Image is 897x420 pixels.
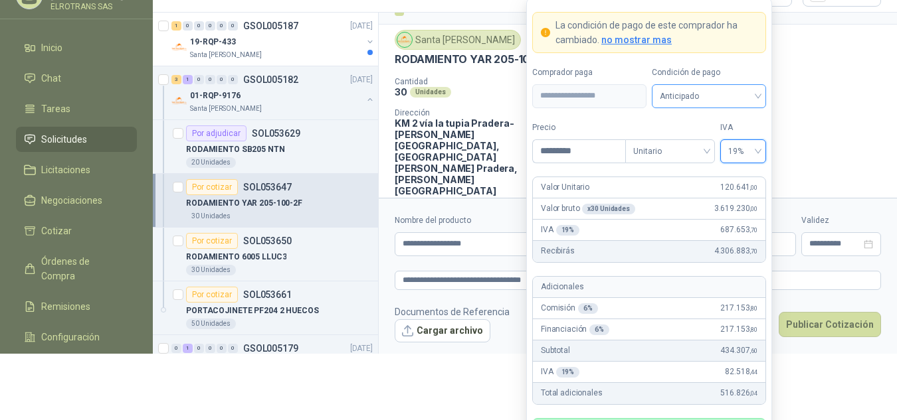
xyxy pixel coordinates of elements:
div: 0 [194,75,204,84]
p: SOL053650 [243,236,292,245]
div: 1 [183,344,193,353]
div: 0 [171,344,181,353]
div: 1 [183,75,193,84]
span: Negociaciones [41,193,102,208]
p: Total adicionales [541,387,603,399]
div: Unidades [410,87,451,98]
p: Valor Unitario [541,181,589,194]
span: Remisiones [41,299,90,314]
label: Precio [532,121,625,134]
label: Comprador paga [532,66,647,79]
span: ,00 [749,184,757,191]
a: Órdenes de Compra [16,249,137,289]
span: ,04 [749,389,757,397]
span: Órdenes de Compra [41,254,124,283]
a: Cotizar [16,218,137,244]
a: Negociaciones [16,188,137,213]
p: Documentos de Referencia [395,305,510,319]
a: Remisiones [16,294,137,319]
div: 0 [205,344,215,353]
div: Por adjudicar [186,125,247,141]
span: Anticipado [660,86,758,106]
span: 217.153 [720,302,757,315]
p: Comisión [541,302,598,315]
span: 4.306.883 [714,245,757,257]
div: 6 % [578,303,598,314]
span: ,80 [749,305,757,312]
p: ELROTRANS SAS [50,3,137,11]
a: Por adjudicarSOL053629RODAMIENTO SB205 NTN20 Unidades [153,120,378,174]
label: Nombre del producto [395,214,611,227]
p: Dirección [395,108,537,117]
p: Subtotal [541,344,570,357]
span: ,70 [749,226,757,234]
a: Tareas [16,96,137,121]
p: [DATE] [350,20,373,33]
p: SOL053629 [252,129,300,138]
p: [DATE] [350,342,373,355]
span: 687.653 [720,224,757,236]
p: Valor bruto [541,202,635,215]
a: Por cotizarSOL053661PORTACOJINETE PF204 2 HUECOS50 Unidades [153,281,378,335]
p: Financiación [541,323,609,336]
div: Santa [PERSON_NAME] [395,30,521,50]
div: 30 Unidades [186,265,236,275]
a: 0 1 0 0 0 0 GSOL005179[DATE] [171,340,375,383]
p: KM 2 vía la tupia Pradera-[PERSON_NAME][GEOGRAPHIC_DATA], [GEOGRAPHIC_DATA][PERSON_NAME] Pradera ... [395,117,537,196]
p: RODAMIENTO YAR 205-100-2F [395,52,554,66]
p: GSOL005187 [243,21,298,31]
a: Chat [16,66,137,91]
span: 82.518 [725,366,757,378]
p: 19-RQP-433 [190,36,236,48]
a: Por cotizarSOL053650RODAMIENTO 6005 LLUC330 Unidades [153,228,378,281]
span: 120.641 [720,181,757,194]
div: Por cotizar [186,287,238,303]
p: GSOL005179 [243,344,298,353]
p: Santa [PERSON_NAME] [190,104,262,114]
div: 50 Unidades [186,318,236,329]
button: Cargar archivo [395,319,490,343]
div: 0 [217,21,227,31]
img: Company Logo [171,39,187,55]
p: GSOL005182 [243,75,298,84]
span: ,44 [749,368,757,376]
span: 217.153 [720,323,757,336]
img: Company Logo [397,33,412,47]
div: 30 Unidades [186,211,236,222]
div: 19 % [556,367,580,378]
p: RODAMIENTO SB205 NTN [186,143,285,156]
a: Por cotizarSOL053647RODAMIENTO YAR 205-100-2F30 Unidades [153,174,378,228]
div: 0 [194,344,204,353]
span: 3.619.230 [714,202,757,215]
span: ,60 [749,347,757,354]
span: Configuración [41,330,100,344]
span: Tareas [41,102,70,116]
span: Solicitudes [41,132,87,147]
p: RODAMIENTO 6005 LLUC3 [186,251,286,263]
p: Recibirás [541,245,575,257]
div: Por cotizar [186,179,238,195]
div: 0 [205,21,215,31]
p: IVA [541,224,579,236]
div: Por cotizar [186,233,238,249]
div: 3 [171,75,181,84]
span: 434.307 [720,344,757,357]
span: no mostrar mas [601,35,672,45]
a: Configuración [16,324,137,350]
span: ,70 [749,247,757,255]
p: Cantidad [395,77,565,86]
p: La condición de pago de este comprador ha cambiado. [555,18,757,47]
div: 6 % [589,324,609,335]
span: ,00 [749,205,757,212]
label: Condición de pago [652,66,766,79]
p: PORTACOJINETE PF204 2 HUECOS [186,305,319,317]
span: Chat [41,71,61,86]
div: 0 [217,75,227,84]
p: RODAMIENTO YAR 205-100-2F [186,197,302,210]
div: 19 % [556,225,580,236]
span: Inicio [41,40,62,55]
span: 516.826 [720,387,757,399]
label: IVA [720,121,766,134]
p: SOL053661 [243,290,292,299]
a: 3 1 0 0 0 0 GSOL005182[DATE] Company Logo01-RQP-9176Santa [PERSON_NAME] [171,72,375,114]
